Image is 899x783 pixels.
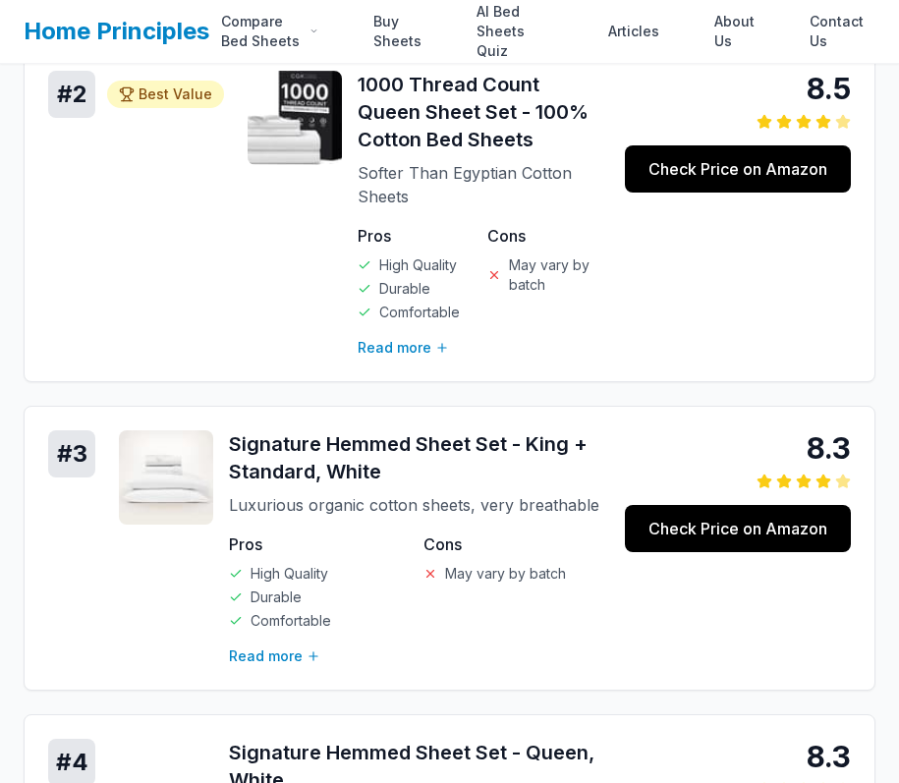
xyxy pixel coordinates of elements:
[596,12,671,51] a: Articles
[229,587,408,607] li: Durable
[625,145,851,193] a: Check Price on Amazon
[229,611,408,631] li: Comfortable
[798,12,875,51] a: Contact Us
[209,12,330,51] div: Compare Bed Sheets
[24,17,209,45] a: Home Principles
[625,430,851,466] div: 8.3
[229,646,320,666] button: Read more
[487,255,601,295] li: May vary by batch
[229,493,601,517] p: Luxurious organic cotton sheets, very breathable
[358,303,472,322] li: Comfortable
[358,161,601,208] p: Softer Than Egyptian Cotton Sheets
[119,430,213,525] img: Signature Hemmed Sheet Set - King + Standard, White - Organic Cotton product image
[229,430,601,485] h3: Signature Hemmed Sheet Set - King + Standard, White
[358,71,601,153] h3: 1000 Thread Count Queen Sheet Set - 100% Cotton Bed Sheets
[248,71,342,165] img: 1000 Thread Count Queen Sheet Set - 100% Cotton Bed Sheets - Organic cotton product image
[358,255,472,275] li: High Quality
[229,564,408,584] li: High Quality
[423,564,602,584] li: May vary by batch
[362,12,433,51] a: Buy Sheets
[139,84,212,104] span: Best Value
[48,71,95,118] div: # 2
[465,12,565,51] a: AI Bed Sheets Quiz
[358,338,449,358] button: Read more
[358,279,472,299] li: Durable
[229,532,408,556] h4: Pros
[625,739,851,774] div: 8.3
[702,12,766,51] a: About Us
[625,71,851,106] div: 8.5
[423,532,602,556] h4: Cons
[487,224,601,248] h4: Cons
[625,505,851,552] a: Check Price on Amazon
[48,430,95,477] div: # 3
[358,224,472,248] h4: Pros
